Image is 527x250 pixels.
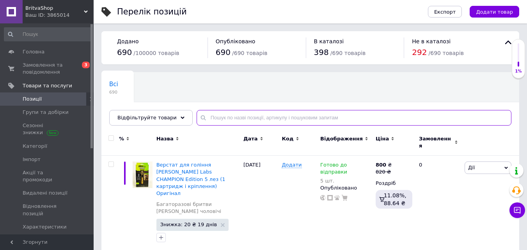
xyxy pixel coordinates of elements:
span: Додано [117,38,138,44]
span: Назва [156,135,174,142]
span: Додати товар [476,9,513,15]
b: 800 [376,162,386,168]
span: Відображення [320,135,363,142]
span: Дії [468,165,475,170]
span: Категорії [23,143,47,150]
input: Пошук по назві позиції, артикулу і пошуковим запитам [197,110,511,126]
button: Чат з покупцем [509,202,525,218]
span: / 690 товарів [330,50,366,56]
span: Групи та добірки [23,109,69,116]
span: Відновлення позицій [23,203,72,217]
span: / 690 товарів [232,50,267,56]
span: Імпорт [23,156,41,163]
span: Додати [282,162,302,168]
a: Верстат для гоління [PERSON_NAME] Labs CHAMPION Edition 5 лез (1 картридж і кріплення) Оригінал [156,162,225,196]
span: Замовлення [419,135,452,149]
div: 1% [512,69,525,74]
span: Головна [23,48,44,55]
span: 3 [82,62,90,68]
span: Код [282,135,293,142]
span: / 690 товарів [429,50,464,56]
span: Знижка: 20 ₴ 19 днів [160,222,217,227]
input: Пошук [4,27,92,41]
button: Додати товар [470,6,519,18]
span: Всі [109,81,118,88]
span: 690 [216,48,231,57]
span: Готово до відправки [320,162,347,177]
div: 820 ₴ [376,168,392,176]
span: Дата [243,135,258,142]
span: Позиції [23,96,42,103]
a: Багаторазові бритви [PERSON_NAME] чоловічі [156,201,240,215]
span: BritvaShop [25,5,84,12]
span: % [119,135,124,142]
div: 5 шт. [320,178,372,184]
span: Експорт [434,9,456,15]
button: Експорт [428,6,462,18]
span: В каталозі [314,38,344,44]
span: Характеристики [23,223,67,230]
span: Замовлення та повідомлення [23,62,72,76]
div: Ваш ID: 3865014 [25,12,94,19]
span: Видалені позиції [23,190,67,197]
span: Ціна [376,135,389,142]
span: Товари та послуги [23,82,72,89]
span: Опубліковано [216,38,256,44]
span: 690 [117,48,132,57]
span: Акції та промокоди [23,169,72,183]
span: 11.08%, 88.64 ₴ [384,192,406,206]
span: Не в каталозі [412,38,451,44]
div: ₴ [376,161,392,168]
span: 398 [314,48,329,57]
div: Опубліковано [320,184,372,191]
span: Сезонні знижки [23,122,72,136]
span: 690 [109,89,118,95]
img: Станок для бритья Gillette Labs CHAMPION Edition 5 лезвий (1 картридж и крепеж) Оригинал [133,161,153,188]
span: / 100000 товарів [133,50,179,56]
span: Відфільтруйте товари [117,115,177,121]
div: Роздріб [376,180,412,187]
span: 292 [412,48,427,57]
div: Перелік позицій [117,8,187,16]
